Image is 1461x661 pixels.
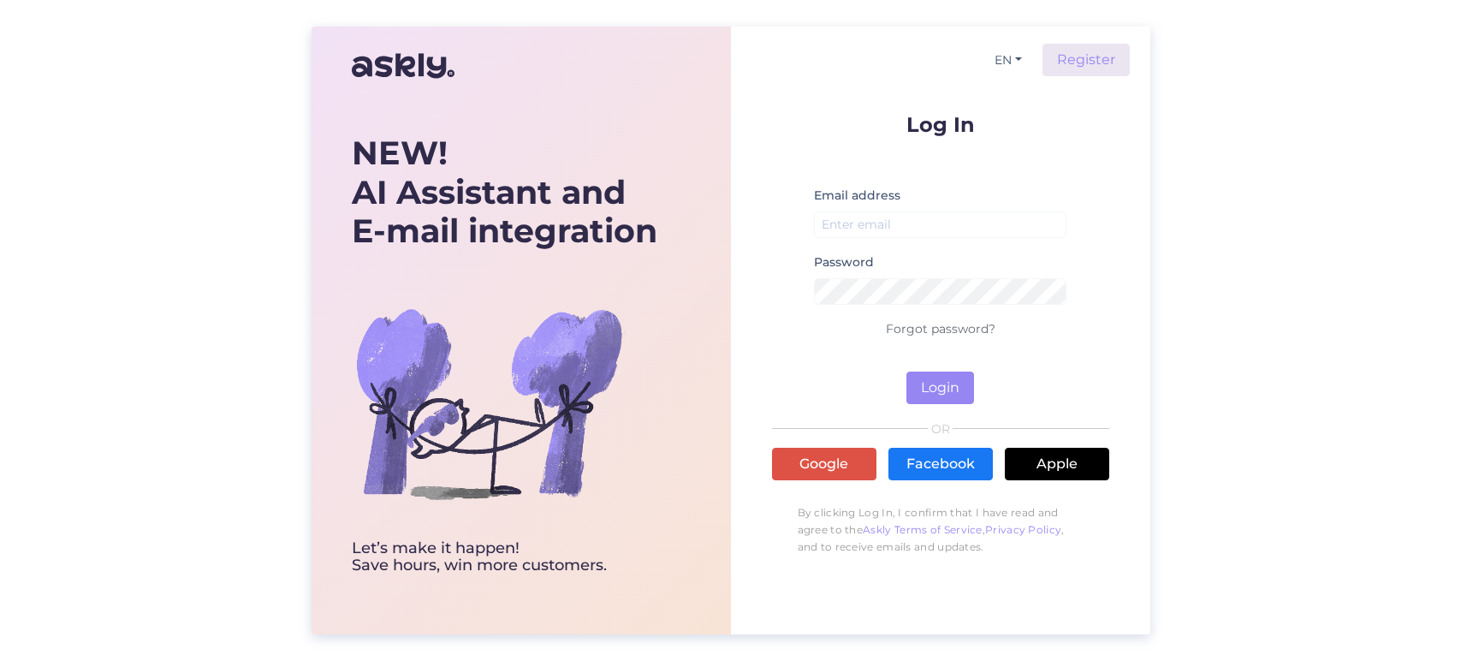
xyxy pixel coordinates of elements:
[352,133,448,173] b: NEW!
[352,266,626,540] img: bg-askly
[352,540,657,575] div: Let’s make it happen! Save hours, win more customers.
[888,448,993,480] a: Facebook
[1005,448,1109,480] a: Apple
[985,523,1061,536] a: Privacy Policy
[928,423,953,435] span: OR
[814,211,1067,238] input: Enter email
[772,114,1109,135] p: Log In
[814,187,900,205] label: Email address
[814,253,874,271] label: Password
[352,134,657,251] div: AI Assistant and E-mail integration
[1042,44,1130,76] a: Register
[352,45,454,86] img: Askly
[863,523,983,536] a: Askly Terms of Service
[906,372,974,404] button: Login
[772,448,876,480] a: Google
[988,48,1029,73] button: EN
[772,496,1109,564] p: By clicking Log In, I confirm that I have read and agree to the , , and to receive emails and upd...
[886,321,995,336] a: Forgot password?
